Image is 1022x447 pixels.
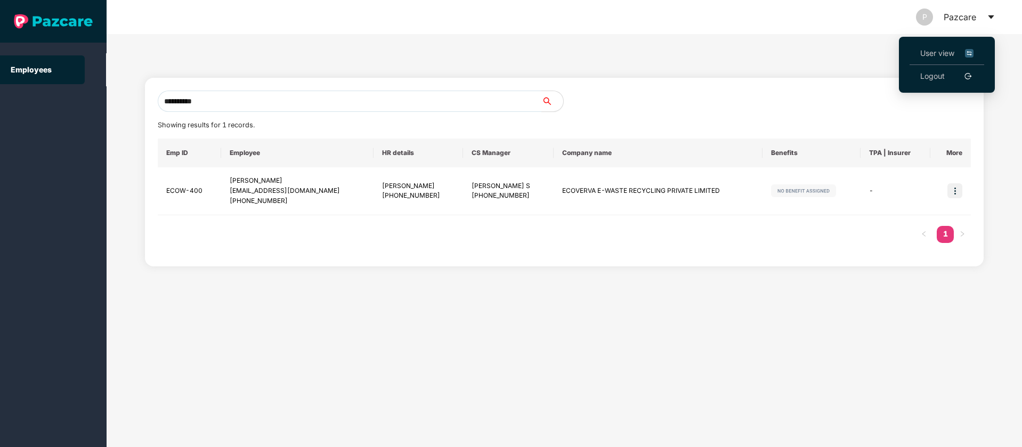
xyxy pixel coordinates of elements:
a: 1 [937,226,954,242]
div: [PERSON_NAME] S [472,181,545,191]
button: right [954,226,971,243]
img: svg+xml;base64,PHN2ZyB4bWxucz0iaHR0cDovL3d3dy53My5vcmcvMjAwMC9zdmciIHdpZHRoPSIxMjIiIGhlaWdodD0iMj... [771,184,836,197]
th: Company name [554,139,763,167]
a: Logout [920,70,945,82]
div: [EMAIL_ADDRESS][DOMAIN_NAME] [230,186,365,196]
div: [PERSON_NAME] [382,181,455,191]
img: svg+xml;base64,PHN2ZyB4bWxucz0iaHR0cDovL3d3dy53My5vcmcvMjAwMC9zdmciIHdpZHRoPSIxNiIgaGVpZ2h0PSIxNi... [965,47,974,59]
li: 1 [937,226,954,243]
li: Previous Page [915,226,932,243]
div: [PHONE_NUMBER] [472,191,545,201]
div: [PHONE_NUMBER] [382,191,455,201]
span: Showing results for 1 records. [158,121,255,129]
th: HR details [374,139,463,167]
div: [PERSON_NAME] [230,176,365,186]
span: P [922,9,927,26]
th: CS Manager [463,139,554,167]
td: ECOVERVA E-WASTE RECYCLING PRIVATE LIMITED [554,167,763,215]
td: ECOW-400 [158,167,221,215]
span: search [541,97,563,105]
a: Employees [11,65,52,74]
span: left [921,231,927,237]
div: - [869,186,922,196]
th: More [930,139,971,167]
img: icon [947,183,962,198]
th: Emp ID [158,139,221,167]
button: search [541,91,564,112]
li: Next Page [954,226,971,243]
div: [PHONE_NUMBER] [230,196,365,206]
button: left [915,226,932,243]
th: Benefits [763,139,861,167]
th: TPA | Insurer [861,139,930,167]
th: Employee [221,139,374,167]
span: caret-down [987,13,995,21]
span: User view [920,47,974,59]
span: right [959,231,966,237]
